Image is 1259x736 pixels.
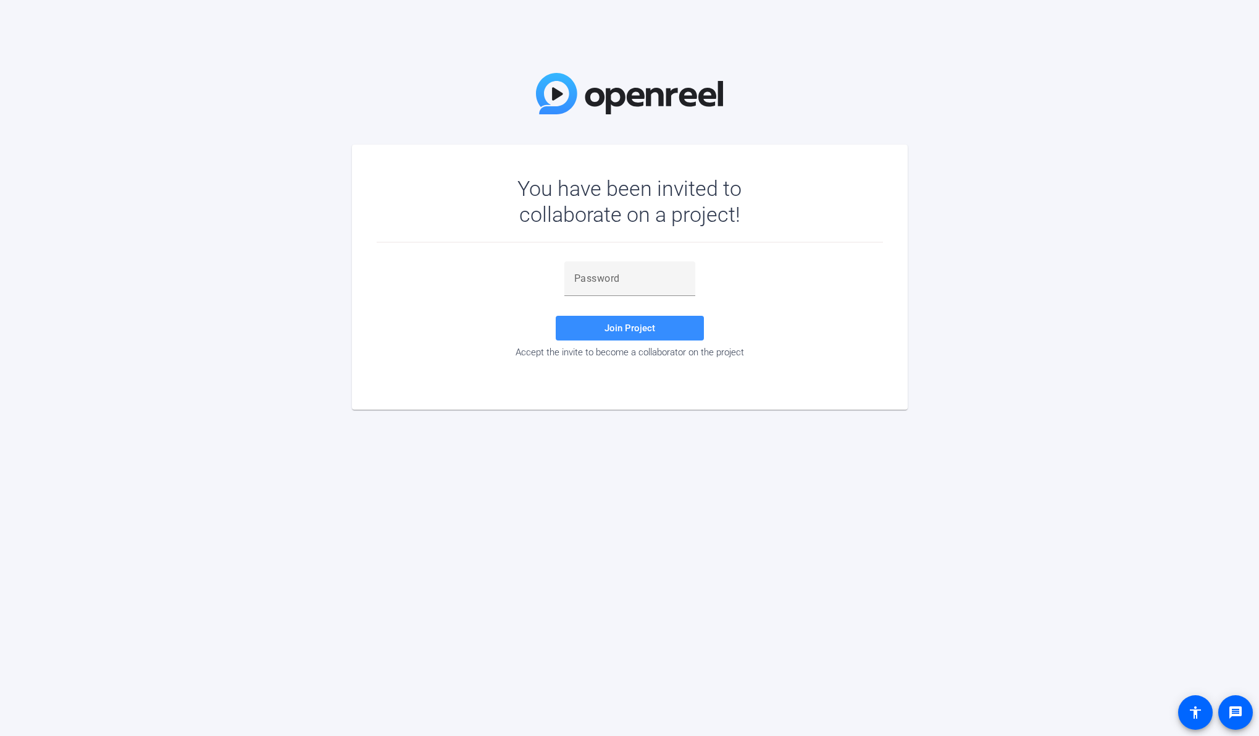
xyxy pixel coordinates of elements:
div: Accept the invite to become a collaborator on the project [377,347,883,358]
input: Password [574,271,685,286]
span: Join Project [604,323,655,334]
button: Join Project [556,316,704,341]
div: You have been invited to collaborate on a project! [482,176,777,227]
img: OpenReel Logo [536,73,724,114]
mat-icon: message [1228,705,1243,720]
mat-icon: accessibility [1188,705,1203,720]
